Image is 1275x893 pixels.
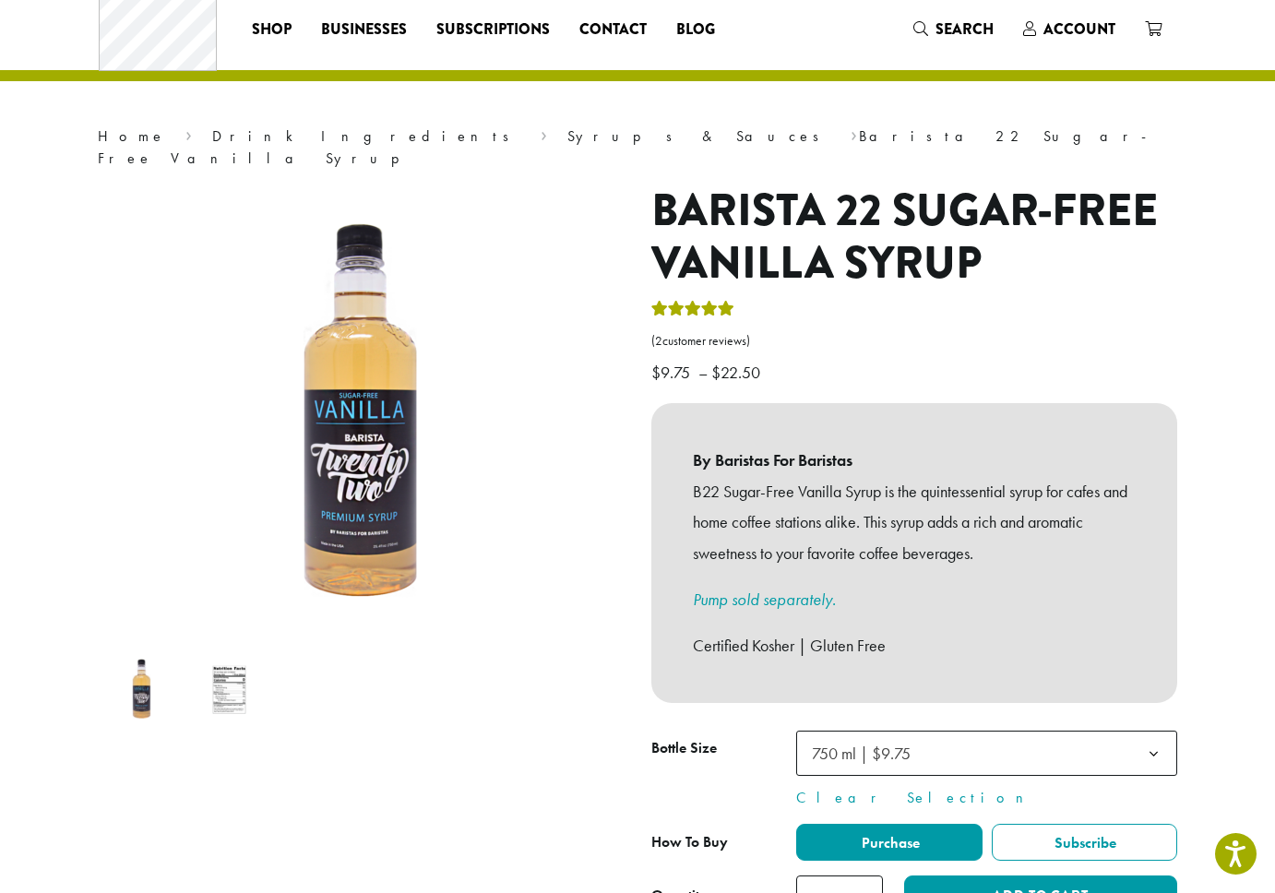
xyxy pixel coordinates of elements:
[237,15,306,44] a: Shop
[105,653,178,726] img: Barista 22 Sugar-Free Vanilla Syrup
[655,333,662,349] span: 2
[796,731,1177,776] span: 750 ml | $9.75
[711,362,721,383] span: $
[1043,18,1115,40] span: Account
[193,653,266,726] img: Barista 22 Sugar-Free Vanilla Syrup - Image 2
[804,735,929,771] span: 750 ml | $9.75
[676,18,715,42] span: Blog
[651,832,728,851] span: How To Buy
[693,630,1136,661] p: Certified Kosher | Gluten Free
[579,18,647,42] span: Contact
[651,362,661,383] span: $
[212,126,521,146] a: Drink Ingredients
[651,332,1177,351] a: (2customer reviews)
[436,18,550,42] span: Subscriptions
[98,126,166,146] a: Home
[651,298,734,326] div: Rated 5.00 out of 5
[185,119,192,148] span: ›
[859,833,920,852] span: Purchase
[711,362,765,383] bdi: 22.50
[567,126,831,146] a: Syrups & Sauces
[693,589,836,610] a: Pump sold separately.
[899,14,1008,44] a: Search
[698,362,708,383] span: –
[812,743,911,764] span: 750 ml | $9.75
[851,119,857,148] span: ›
[321,18,407,42] span: Businesses
[651,185,1177,291] h1: Barista 22 Sugar-Free Vanilla Syrup
[693,445,1136,476] b: By Baristas For Baristas
[1052,833,1116,852] span: Subscribe
[935,18,994,40] span: Search
[651,735,796,762] label: Bottle Size
[651,362,695,383] bdi: 9.75
[252,18,292,42] span: Shop
[796,787,1177,809] a: Clear Selection
[98,125,1177,170] nav: Breadcrumb
[693,476,1136,569] p: B22 Sugar-Free Vanilla Syrup is the quintessential syrup for cafes and home coffee stations alike...
[541,119,547,148] span: ›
